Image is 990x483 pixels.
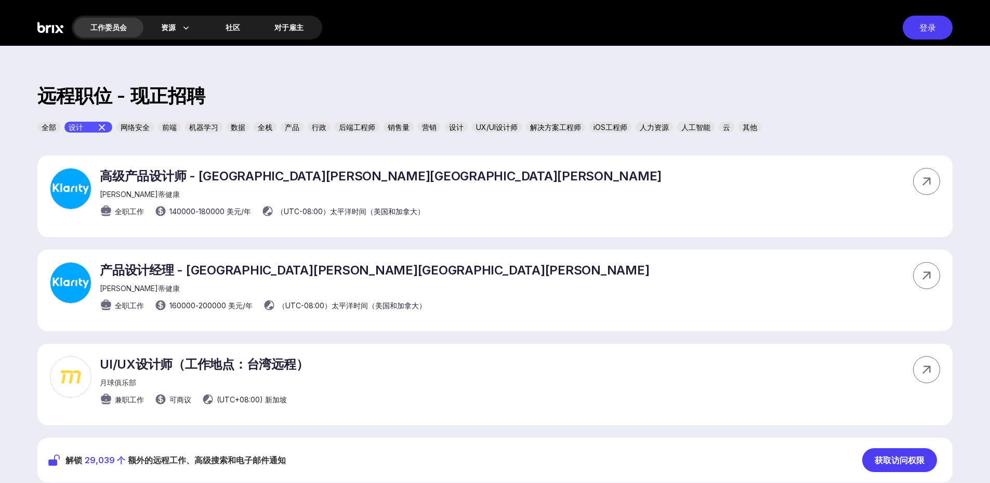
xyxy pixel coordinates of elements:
font: [PERSON_NAME]蒂健康 [100,284,180,293]
font: 29,039 个 [85,455,125,465]
font: /年 [241,207,251,216]
font: 160000 [169,301,195,310]
font: 美元 [228,301,243,310]
font: 营销 [422,123,437,132]
font: 140000 [169,207,195,216]
font: 人工智能 [681,123,710,132]
img: 白利糖度标志 [37,16,63,40]
font: 全职工作 [115,301,144,310]
font: /年 [243,301,253,310]
font: 人力资源 [640,123,669,132]
font: 月球俱乐部 [100,378,136,387]
font: 社区 [226,23,240,32]
font: 全栈 [258,123,272,132]
font: 兼职工作 [115,395,144,404]
font: 设计 [69,123,83,132]
font: [PERSON_NAME]蒂健康 [100,190,180,199]
font: 前端 [162,123,177,132]
font: - [195,301,199,310]
font: 产品 [285,123,299,132]
a: 获取访问权限 [862,448,942,472]
a: 社区 [209,18,257,37]
font: 产品设计经理 - [GEOGRAPHIC_DATA][PERSON_NAME][GEOGRAPHIC_DATA][PERSON_NAME] [100,263,649,278]
font: 工作委员会 [90,23,127,32]
font: 设计 [449,123,464,132]
font: (UTC+08:00) 新加坡 [217,395,287,404]
font: 高级产品设计师 - [GEOGRAPHIC_DATA][PERSON_NAME][GEOGRAPHIC_DATA][PERSON_NAME] [100,168,662,184]
font: UX/UI设计师 [476,123,518,132]
font: 180000 [199,207,225,216]
font: 解决方案工程师 [530,123,581,132]
font: 美元 [227,207,241,216]
font: （UTC-08:00）太平洋时间（美国和加拿大） [278,301,426,310]
font: 远程职位 - 现正招聘 [37,84,205,107]
font: （UTC-08:00）太平洋时间（美国和加拿大） [276,207,425,216]
font: 行政 [312,123,326,132]
font: 200000 [199,301,226,310]
font: 数据 [231,123,245,132]
font: 后端工程师 [339,123,375,132]
font: 全职工作 [115,207,144,216]
a: 对于雇主 [258,18,320,37]
font: 获取访问权限 [875,455,925,465]
font: 对于雇主 [274,23,303,32]
font: 可商议 [169,395,191,404]
font: 机器学习 [189,123,218,132]
font: 资源 [161,23,176,32]
font: 网络安全 [121,123,150,132]
font: UI/UX设计师（工作地点：台湾远程） [100,357,308,372]
font: 销售量 [388,123,410,132]
font: 额外的远程工作、高级搜索和电子邮件通知 [128,455,286,465]
font: 云 [723,123,730,132]
font: 全部 [42,123,56,132]
font: 其他 [743,123,757,132]
font: 解锁 [65,455,82,465]
font: iOS工程师 [593,123,627,132]
font: 登录 [919,22,936,33]
a: 登录 [897,16,953,40]
font: - [195,207,199,216]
